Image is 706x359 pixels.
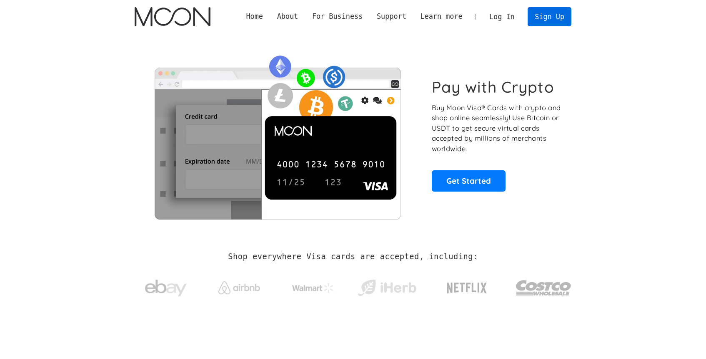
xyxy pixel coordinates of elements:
img: Netflix [446,278,488,298]
a: iHerb [356,269,418,303]
div: For Business [312,11,363,22]
a: Log In [482,8,521,26]
div: For Business [305,11,370,22]
a: ebay [135,267,197,306]
a: home [135,7,210,26]
a: Walmart [282,275,344,297]
div: Learn more [413,11,470,22]
a: Airbnb [208,273,270,298]
a: Costco [516,264,571,308]
div: About [277,11,298,22]
img: Costco [516,272,571,303]
img: Airbnb [218,281,260,294]
img: ebay [145,275,187,301]
img: Walmart [292,283,334,293]
a: Get Started [432,170,506,191]
h1: Pay with Crypto [432,78,554,96]
h2: Shop everywhere Visa cards are accepted, including: [228,252,478,261]
img: Moon Cards let you spend your crypto anywhere Visa is accepted. [135,50,420,219]
a: Sign Up [528,7,571,26]
a: Netflix [430,269,504,303]
img: Moon Logo [135,7,210,26]
div: Support [377,11,406,22]
div: Support [370,11,413,22]
div: About [270,11,305,22]
div: Learn more [420,11,462,22]
a: Home [239,11,270,22]
img: iHerb [356,277,418,299]
p: Buy Moon Visa® Cards with crypto and shop online seamlessly! Use Bitcoin or USDT to get secure vi... [432,103,562,154]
